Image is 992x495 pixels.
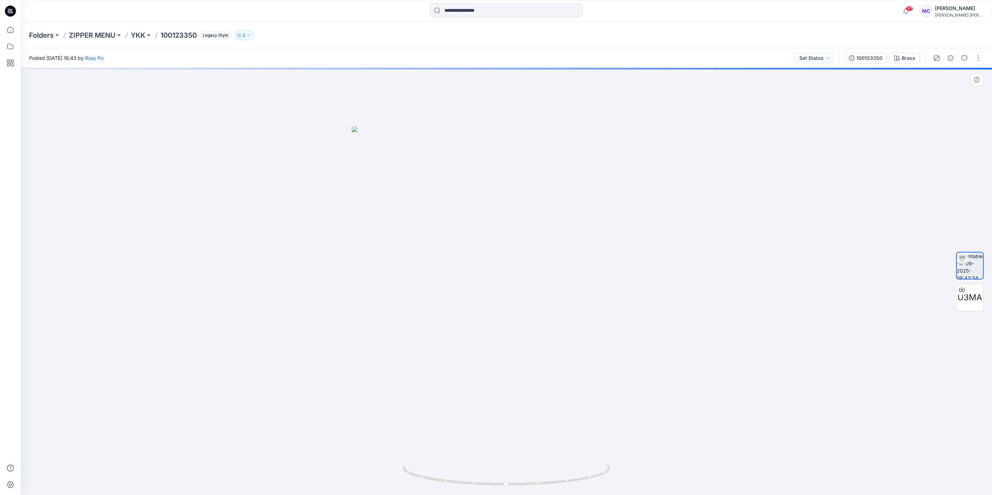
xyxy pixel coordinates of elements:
[29,30,54,40] a: Folders
[160,30,197,40] p: 100123350
[890,53,920,64] button: Brass
[243,31,245,39] p: 2
[29,54,103,62] span: Posted [DATE] 16:43 by
[920,5,932,17] div: MC
[200,31,231,39] span: Legacy Style
[957,291,982,304] span: U3MA
[935,12,983,18] div: [PERSON_NAME] [PERSON_NAME]
[945,53,956,64] button: Details
[957,253,983,279] img: turntable-17-09-2025-08:43:34
[85,55,103,61] a: Rosy Po
[902,54,915,62] div: Brass
[844,53,887,64] button: 100123350
[131,30,145,40] a: YKK
[197,30,231,40] button: Legacy Style
[69,30,116,40] a: ZIPPER MENU
[906,6,913,11] span: 37
[234,30,254,40] button: 2
[856,54,882,62] div: 100123350
[935,4,983,12] div: [PERSON_NAME]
